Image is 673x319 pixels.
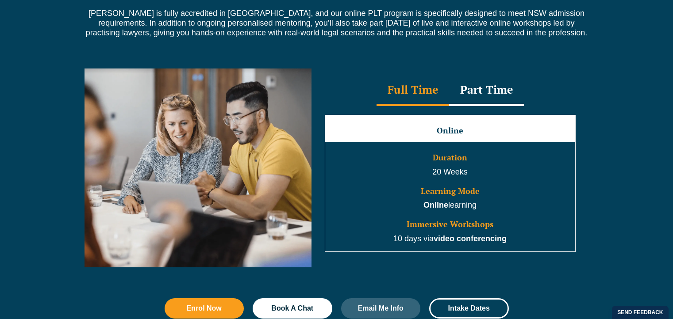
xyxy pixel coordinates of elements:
h3: Immersive Workshops [326,220,574,229]
h3: Online [326,126,574,135]
a: Intake Dates [429,298,509,319]
p: 10 days via [326,233,574,245]
div: Full Time [377,75,449,106]
a: Book A Chat [253,298,332,319]
div: Part Time [449,75,524,106]
strong: Online [423,201,448,209]
p: learning [326,200,574,211]
h3: Duration [326,153,574,162]
strong: video conferencing [434,234,507,243]
span: Book A Chat [271,305,313,312]
p: 20 Weeks [326,167,574,178]
span: Enrol Now [187,305,222,312]
a: Email Me Info [341,298,421,319]
span: Intake Dates [448,305,490,312]
h3: Learning Mode [326,187,574,196]
span: Email Me Info [358,305,404,312]
a: Enrol Now [165,298,244,319]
